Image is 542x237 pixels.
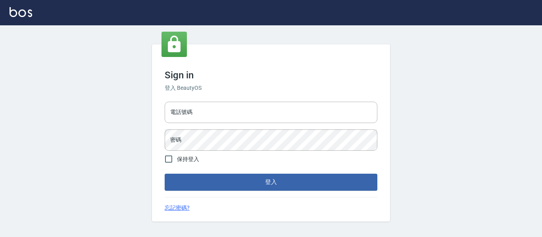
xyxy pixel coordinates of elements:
[165,70,377,81] h3: Sign in
[165,174,377,190] button: 登入
[165,84,377,92] h6: 登入 BeautyOS
[10,7,32,17] img: Logo
[165,204,190,212] a: 忘記密碼?
[177,155,199,163] span: 保持登入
